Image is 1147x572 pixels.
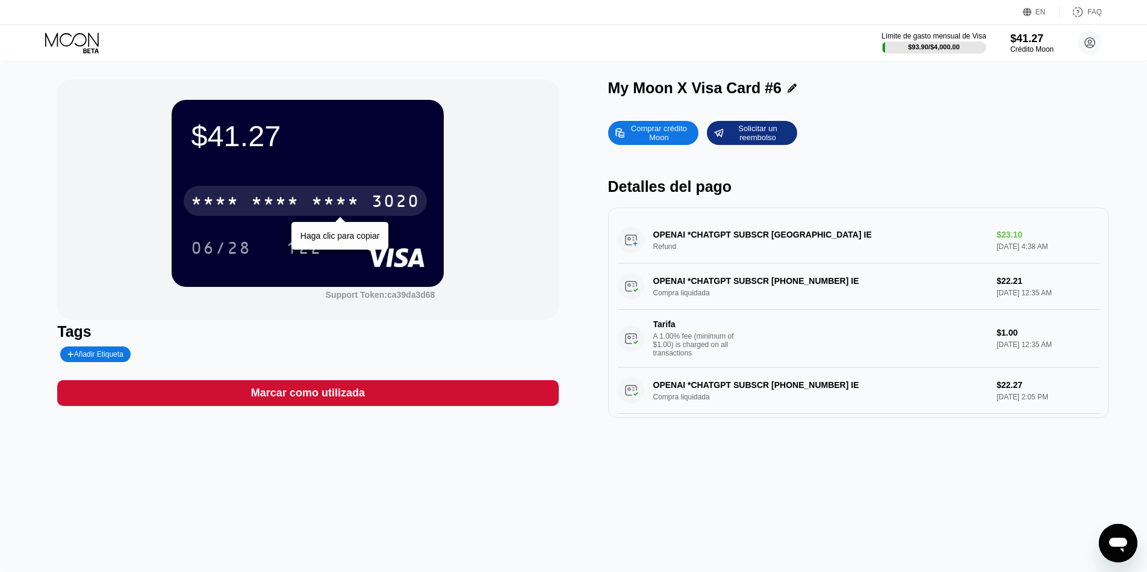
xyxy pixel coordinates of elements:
[608,178,1109,195] div: Detalles del pago
[57,323,558,340] div: Tags
[277,233,331,263] div: 122
[618,414,1099,472] div: TarifaA 1.00% fee (minimum of $1.00) is charged on all transactions$1.00[DATE] 2:05 PM
[1036,8,1046,16] div: EN
[60,346,131,362] div: Añadir Etiqueta
[326,290,435,300] div: Support Token: ca39da3d68
[191,240,251,259] div: 06/28
[653,319,738,329] div: Tarifa
[908,43,960,51] div: $93.90 / $4,000.00
[626,123,692,143] div: Comprar crédito Moon
[996,328,1099,337] div: $1.00
[1099,524,1137,562] iframe: Botón para iniciar la ventana de mensajería
[67,350,123,358] div: Añadir Etiqueta
[1010,32,1054,45] div: $41.27
[881,32,986,54] div: Límite de gasto mensual de Visa$93.90/$4,000.00
[57,380,558,406] div: Marcar como utilizada
[371,193,420,212] div: 3020
[653,332,744,357] div: A 1.00% fee (minimum of $1.00) is charged on all transactions
[1060,6,1102,18] div: FAQ
[724,123,791,143] div: Solicitar un reembolso
[1023,6,1060,18] div: EN
[1010,45,1054,54] div: Crédito Moon
[618,310,1099,367] div: TarifaA 1.00% fee (minimum of $1.00) is charged on all transactions$1.00[DATE] 12:35 AM
[326,290,435,300] div: Support Token:ca39da3d68
[707,121,797,145] div: Solicitar un reembolso
[608,121,698,145] div: Comprar crédito Moon
[182,233,260,263] div: 06/28
[286,240,322,259] div: 122
[608,79,782,97] div: My Moon X Visa Card #6
[1010,32,1054,54] div: $41.27Crédito Moon
[191,119,424,153] div: $41.27
[996,340,1099,349] div: [DATE] 12:35 AM
[300,231,380,241] div: Haga clic para copiar
[881,32,986,40] div: Límite de gasto mensual de Visa
[251,386,365,400] div: Marcar como utilizada
[1087,8,1102,16] div: FAQ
